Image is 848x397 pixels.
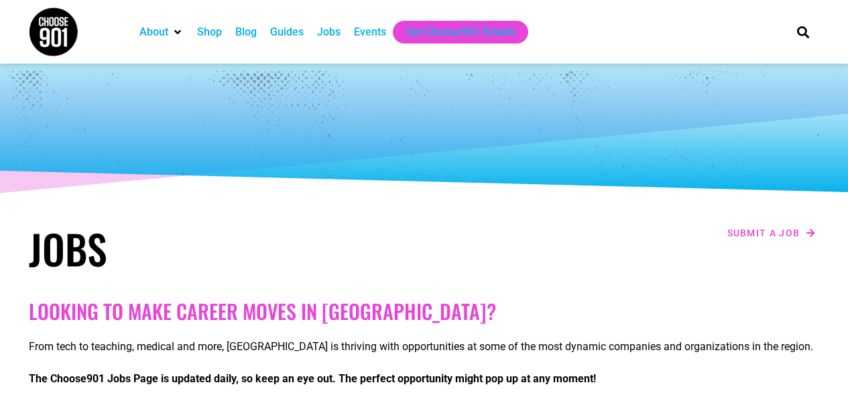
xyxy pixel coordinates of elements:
a: Get Choose901 Emails [406,24,515,40]
a: Shop [197,24,222,40]
div: About [133,21,190,44]
p: From tech to teaching, medical and more, [GEOGRAPHIC_DATA] is thriving with opportunities at some... [29,339,820,355]
a: Events [354,24,386,40]
a: Guides [270,24,304,40]
div: Search [792,21,814,43]
strong: The Choose901 Jobs Page is updated daily, so keep an eye out. The perfect opportunity might pop u... [29,372,596,385]
h2: Looking to make career moves in [GEOGRAPHIC_DATA]? [29,299,820,323]
nav: Main nav [133,21,774,44]
h1: Jobs [29,224,418,272]
a: Jobs [317,24,341,40]
a: Blog [235,24,257,40]
span: Submit a job [727,228,800,238]
a: About [139,24,168,40]
a: Submit a job [723,224,820,242]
